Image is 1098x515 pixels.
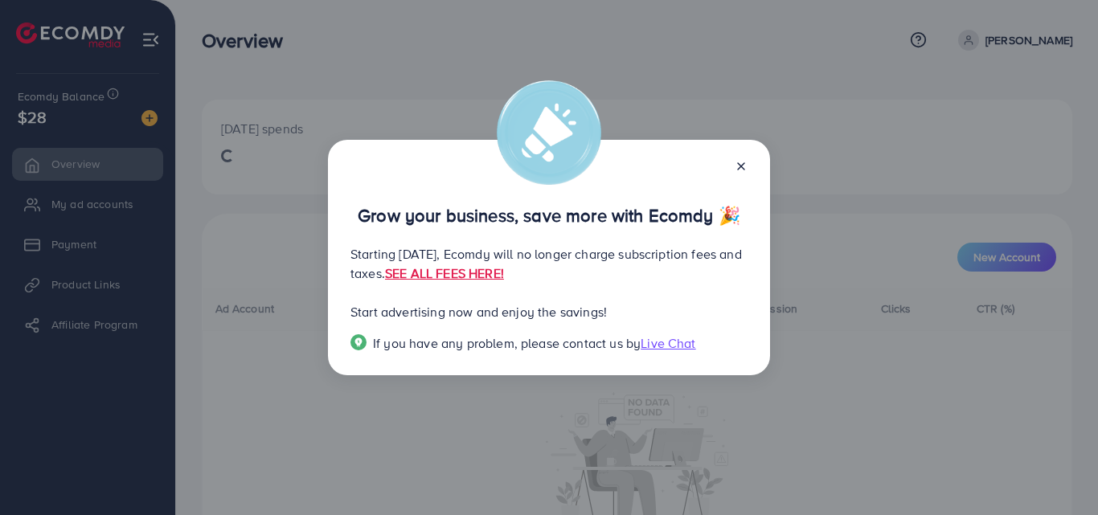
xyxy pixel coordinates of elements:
p: Grow your business, save more with Ecomdy 🎉 [350,206,748,225]
span: If you have any problem, please contact us by [373,334,641,352]
img: alert [497,80,601,185]
span: Live Chat [641,334,695,352]
img: Popup guide [350,334,367,350]
p: Start advertising now and enjoy the savings! [350,302,748,321]
p: Starting [DATE], Ecomdy will no longer charge subscription fees and taxes. [350,244,748,283]
a: SEE ALL FEES HERE! [385,264,504,282]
